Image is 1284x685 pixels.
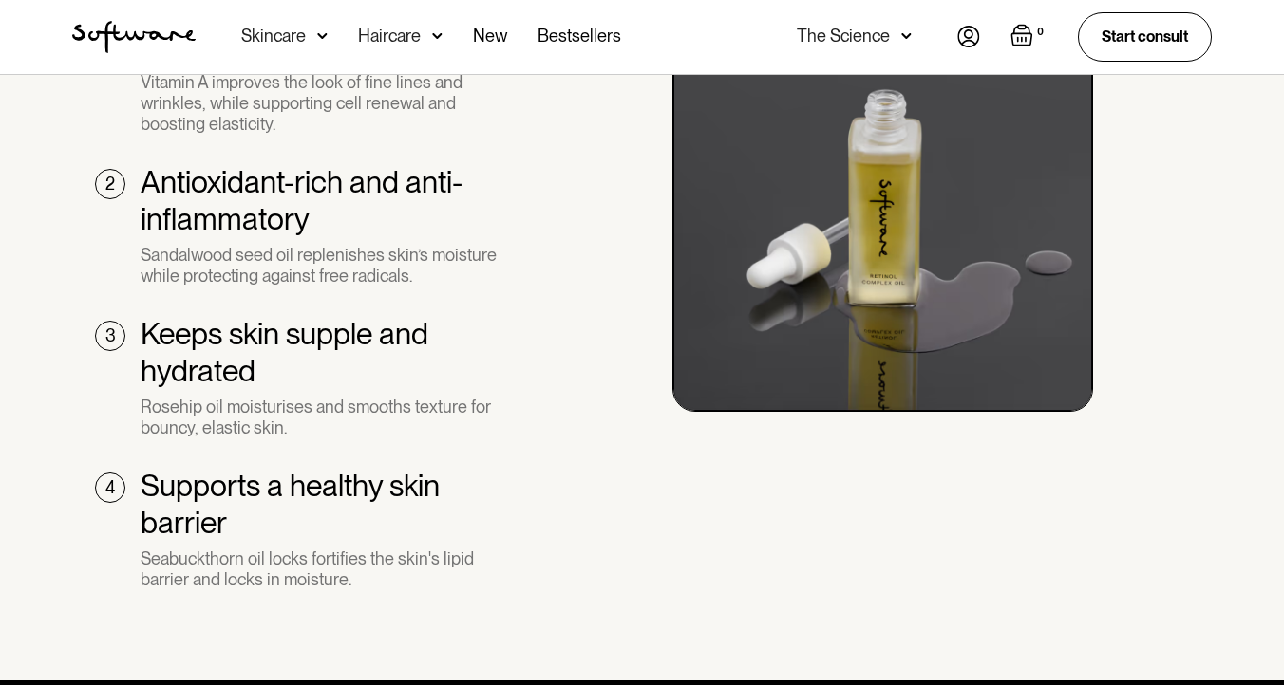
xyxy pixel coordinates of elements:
img: arrow down [317,27,328,46]
h3: Antioxidant-rich and anti-inflammatory [141,164,516,237]
div: Skincare [241,27,306,46]
a: home [72,21,196,53]
a: Start consult [1078,12,1212,61]
div: 2 [105,174,115,194]
img: arrow down [432,27,443,46]
h3: Keeps skin supple and hydrated [141,316,516,389]
a: Open empty cart [1010,24,1048,50]
div: Rosehip oil moisturises and smooths texture for bouncy, elastic skin. [141,397,516,437]
div: 0 [1033,24,1048,41]
img: arrow down [901,27,912,46]
div: 4 [105,477,115,498]
h3: Supports a healthy skin barrier [141,468,516,541]
img: Software Logo [72,21,196,53]
div: Vitamin A improves the look of fine lines and wrinkles, while supporting cell renewal and boostin... [141,72,516,134]
div: Seabuckthorn oil locks fortifies the skin's lipid barrier and locks in moisture. [141,548,516,589]
div: Haircare [358,27,421,46]
div: 3 [105,325,116,346]
div: The Science [797,27,890,46]
div: Sandalwood seed oil replenishes skin’s moisture while protecting against free radicals. [141,245,516,286]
